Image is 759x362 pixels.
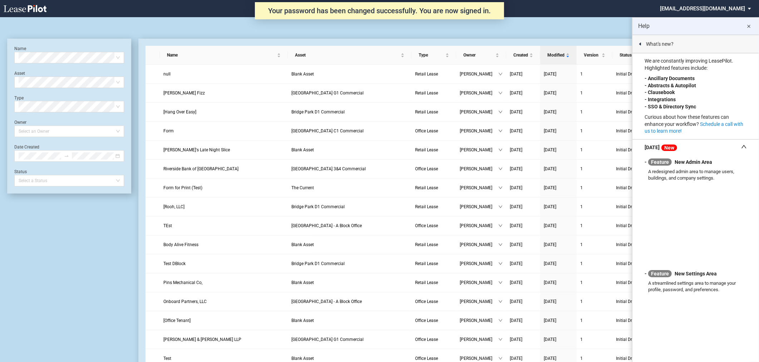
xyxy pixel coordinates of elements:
a: Retail Lease [415,89,453,97]
a: Office Lease [415,165,453,172]
a: [DATE] [510,222,537,229]
span: Form for Print (Test) [163,185,202,190]
a: [DATE] [510,355,537,362]
span: [PERSON_NAME] [460,279,498,286]
span: Test DBlock [163,261,186,266]
span: [DATE] [510,147,522,152]
span: [PERSON_NAME] [460,165,498,172]
span: down [498,261,503,266]
a: 1 [580,336,609,343]
span: Office Lease [415,318,438,323]
label: Type [14,96,24,101]
a: [DATE] [510,89,537,97]
span: [PERSON_NAME] [460,336,498,343]
span: [DATE] [544,90,556,96]
span: to [64,153,69,158]
a: Office Lease [415,222,453,229]
span: [DATE] [544,147,556,152]
span: 1 [580,166,583,171]
a: [DATE] [544,241,573,248]
span: [DATE] [544,72,556,77]
a: [DATE] [544,70,573,78]
span: down [498,72,503,76]
span: Status [620,52,654,59]
span: Retail Lease [415,261,438,266]
th: Asset [288,46,411,65]
span: Initial Draft [616,184,658,191]
span: Blank Asset [291,318,314,323]
span: Owner [463,52,494,59]
span: Blank Asset [291,72,314,77]
a: Blank Asset [291,279,408,286]
label: Owner [14,120,26,125]
span: Office Lease [415,223,438,228]
span: [DATE] [510,204,522,209]
a: Blank Asset [291,355,408,362]
a: Retail Lease [415,184,453,191]
span: null [163,72,171,77]
a: 1 [580,108,609,116]
span: Blank Asset [291,356,314,361]
a: [DATE] [510,317,537,324]
a: [GEOGRAPHIC_DATA] 3&4 Commercial [291,165,408,172]
span: Office Lease [415,166,438,171]
span: [DATE] [510,242,522,247]
span: [DATE] [544,261,556,266]
span: [PERSON_NAME] [460,108,498,116]
span: Blank Asset [291,280,314,285]
a: [DATE] [510,184,537,191]
a: 1 [580,127,609,134]
span: Retail Lease [415,90,438,96]
a: Pins Mechanical Co, [163,279,284,286]
span: down [498,243,503,247]
span: [PERSON_NAME] [460,355,498,362]
span: [DATE] [510,318,522,323]
span: Bridge Park G1 Commercial [291,337,364,342]
span: Bridge Park - A Block Office [291,223,362,228]
a: [DATE] [510,146,537,153]
a: Onboard Partners, LLC [163,298,284,305]
span: Bridge Park D1 Commercial [291,261,345,266]
span: down [498,110,503,114]
span: [DATE] [544,223,556,228]
a: Office Lease [415,355,453,362]
span: Initial Draft [616,165,658,172]
a: [Office Tenant] [163,317,284,324]
a: 1 [580,70,609,78]
span: down [498,280,503,285]
a: Riverside Bank of [GEOGRAPHIC_DATA] [163,165,284,172]
span: [DATE] [510,166,522,171]
a: Office Lease [415,317,453,324]
span: down [498,91,503,95]
a: Blank Asset [291,146,408,153]
span: Office Lease [415,128,438,133]
span: TEst [163,223,172,228]
span: [DATE] [510,185,522,190]
span: [PERSON_NAME] [460,89,498,97]
span: Office Lease [415,356,438,361]
a: [DATE] [510,336,537,343]
span: Retail Lease [415,204,438,209]
a: [DATE] [544,355,573,362]
span: [PERSON_NAME] [460,317,498,324]
span: The Current [291,185,314,190]
span: [DATE] [544,299,556,304]
a: 1 [580,355,609,362]
span: Onboard Partners, LLC [163,299,207,304]
th: Status [612,46,666,65]
a: null [163,70,284,78]
span: down [498,129,503,133]
span: Initial Draft [616,336,658,343]
span: swap-right [64,153,69,158]
label: Name [14,46,26,51]
span: [DATE] [510,128,522,133]
a: Test DBlock [163,260,284,267]
a: 1 [580,165,609,172]
a: [DATE] [510,70,537,78]
a: [DATE] [510,241,537,248]
a: Retail Lease [415,70,453,78]
a: [DATE] [544,260,573,267]
a: [DATE] [510,108,537,116]
span: [DATE] [510,72,522,77]
span: down [498,148,503,152]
